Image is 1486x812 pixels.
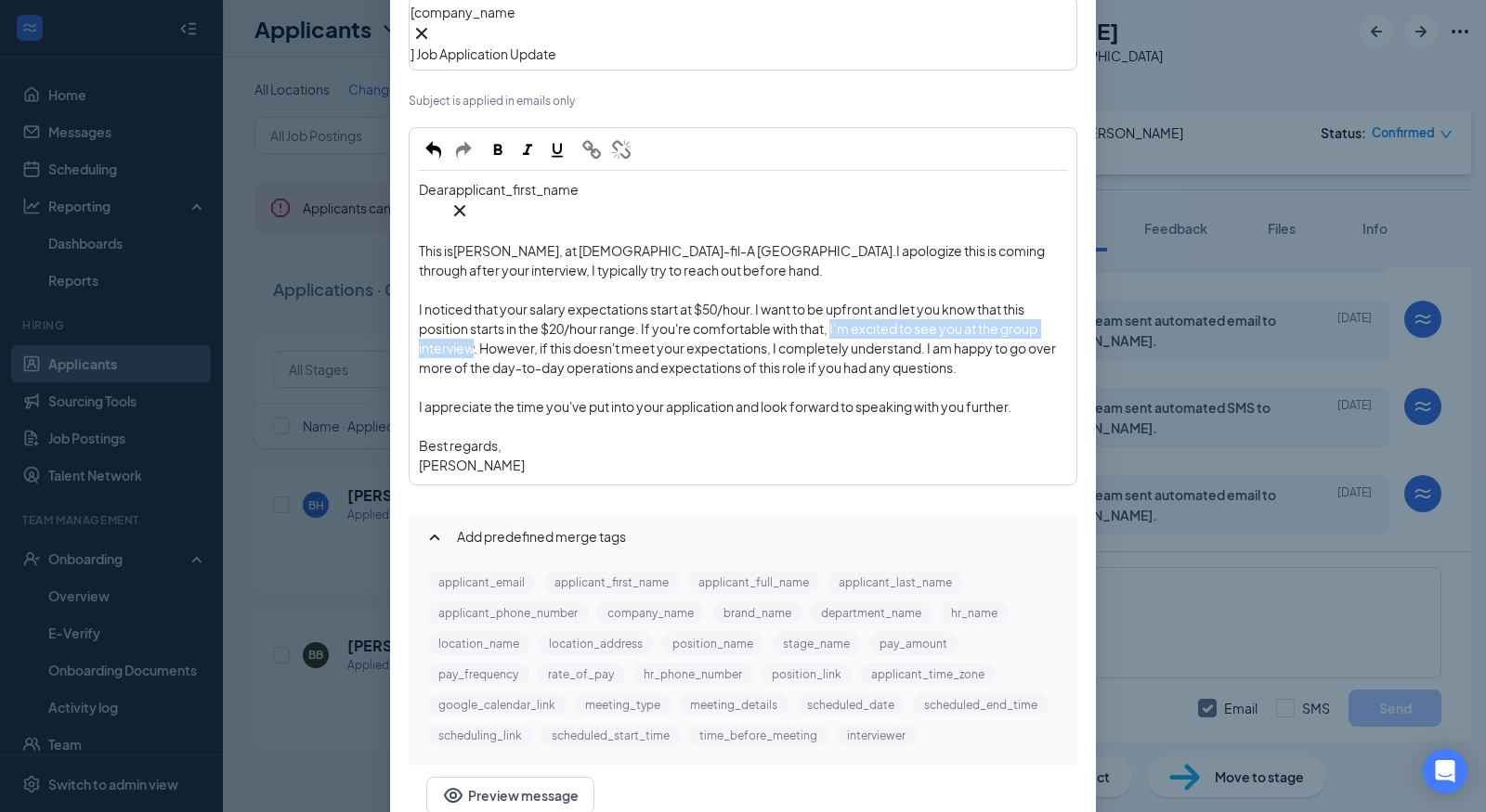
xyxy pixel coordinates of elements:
[577,137,606,165] button: Link
[409,93,1077,109] p: Subject is applied in emails only
[427,724,533,747] button: scheduling_link
[860,663,996,686] button: applicant_time_zone
[424,526,446,548] svg: SmallChevronUp
[541,724,681,747] button: scheduled_start_time
[442,784,464,806] svg: Eye
[411,45,556,62] span: ] Job Application Update
[828,571,963,594] button: applicant_last_name
[411,4,414,20] span: [
[449,137,478,165] button: Redo
[427,632,530,655] button: location_name
[419,437,502,454] span: Best regards,
[453,242,896,259] span: [PERSON_NAME], at [DEMOGRAPHIC_DATA]-fil-A [GEOGRAPHIC_DATA].
[596,601,705,625] button: company_name
[411,4,1075,45] span: company_name‌‌‌‌
[419,301,1058,376] span: I noticed that your salary expectations start at $50/hour. I want to be upfront and let you know ...
[772,632,861,655] button: stage_name
[419,137,449,165] button: Undo
[868,632,958,655] button: pay_amount
[411,172,1075,483] div: Enter your message
[632,663,753,686] button: hr_phone_number
[427,663,529,686] button: pay_frequency
[419,181,449,198] span: Dear
[574,693,671,716] button: meeting_type
[419,398,1011,415] span: I appreciate the time you've put into your application and look forward to speaking with you furt...
[449,180,579,222] span: applicant_first_name‌‌‌‌
[427,571,536,594] button: applicant_email
[687,571,820,594] button: applicant_full_name
[419,457,525,473] span: [PERSON_NAME]
[457,526,1062,547] span: Add predefined merge tags
[409,515,1077,563] div: Add predefined merge tags
[661,632,764,655] button: position_name
[836,724,917,747] button: interviewer
[796,693,906,716] button: scheduled_date
[913,693,1049,716] button: scheduled_end_time
[1423,749,1467,793] div: Open Intercom Messenger
[483,137,513,165] button: Bold
[411,22,433,45] svg: Cross
[542,137,572,165] button: Underline
[606,137,636,165] button: Remove Link
[940,601,1009,625] button: hr_name
[688,724,828,747] button: time_before_meeting
[427,601,589,625] button: applicant_phone_number
[537,663,625,686] button: rate_of_pay
[810,601,932,625] button: department_name
[761,663,853,686] button: position_link
[538,632,654,655] button: location_address
[427,693,567,716] button: google_calendar_link
[449,200,471,222] svg: Cross
[679,693,789,716] button: meeting_details
[712,601,802,625] button: brand_name
[513,137,542,165] button: Italic
[419,242,453,259] span: This is
[543,571,680,594] button: applicant_first_name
